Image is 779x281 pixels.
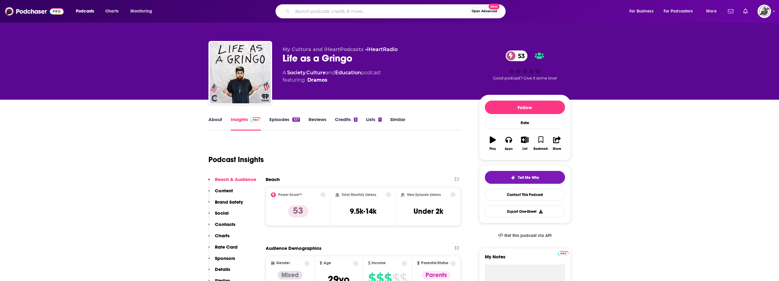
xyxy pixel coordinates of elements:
a: Pro website [558,250,569,256]
span: Age [324,261,331,265]
div: Play [489,147,496,151]
button: Contacts [208,221,235,233]
span: 53 [512,50,528,61]
div: 2 [354,117,358,122]
span: , [305,70,306,76]
h2: Total Monthly Listens [342,193,376,197]
button: open menu [126,6,160,16]
a: InsightsPodchaser Pro [231,116,261,131]
a: Culture [306,70,326,76]
button: Show profile menu [758,5,771,18]
button: tell me why sparkleTell Me Why [485,171,565,184]
span: Income [372,261,386,265]
button: Rate Card [208,244,238,255]
a: Show notifications dropdown [725,6,736,17]
span: Good podcast? Give it some love! [493,76,557,80]
span: featuring [283,76,381,84]
a: Credits2 [335,116,358,131]
span: Monitoring [130,7,152,16]
span: Open Advanced [472,10,497,13]
button: open menu [660,6,702,16]
span: Gender [276,261,290,265]
span: Parental Status [421,261,448,265]
a: Similar [390,116,405,131]
button: open menu [625,6,661,16]
a: iHeartRadio [367,46,398,52]
img: Podchaser - Follow, Share and Rate Podcasts [5,6,64,17]
img: tell me why sparkle [511,175,515,180]
div: 327 [292,117,300,122]
span: • [365,46,398,52]
p: Reach & Audience [215,176,256,182]
button: Sponsors [208,255,235,267]
a: Dramos [307,76,328,84]
a: Show notifications dropdown [741,6,750,17]
img: Life as a Gringo [210,42,271,103]
span: Podcasts [76,7,94,16]
p: Social [215,210,229,216]
a: Reviews [309,116,326,131]
div: Rate [485,116,565,129]
div: Mixed [278,271,302,279]
span: New [489,4,500,9]
button: Details [208,266,230,278]
h2: Power Score™ [278,193,302,197]
p: Rate Card [215,244,238,250]
button: Brand Safety [208,199,243,210]
div: List [522,147,527,151]
button: Charts [208,233,230,244]
button: Reach & Audience [208,176,256,188]
div: 1 [378,117,381,122]
span: and [326,70,335,76]
p: Contacts [215,221,235,227]
div: Bookmark [534,147,548,151]
p: Charts [215,233,230,238]
h2: Audience Demographics [266,245,321,251]
span: More [706,7,717,16]
button: Social [208,210,229,221]
button: Apps [501,132,517,154]
p: 53 [288,205,308,217]
a: Education [335,70,361,76]
span: Get this podcast via API [504,233,552,238]
p: Sponsors [215,255,235,261]
h2: New Episode Listens [407,193,441,197]
img: Podchaser Pro [250,117,261,122]
button: Play [485,132,501,154]
div: Share [553,147,561,151]
div: Search podcasts, credits, & more... [281,4,511,18]
span: Charts [105,7,118,16]
div: A podcast [283,69,381,84]
a: Charts [101,6,122,16]
a: 53 [506,50,528,61]
button: Open AdvancedNew [469,8,500,15]
p: Brand Safety [215,199,243,205]
h3: 9.5k-14k [350,207,376,216]
h1: Podcast Insights [208,155,264,164]
img: Podchaser Pro [558,251,569,256]
button: open menu [72,6,102,16]
label: My Notes [485,254,565,264]
button: Content [208,188,233,199]
button: List [517,132,533,154]
span: My Cultura and iHeartPodcasts [283,46,364,52]
div: 53Good podcast? Give it some love! [479,46,571,84]
span: Logged in as PodProMaxBooking [758,5,771,18]
a: Society [287,70,305,76]
a: Contact This Podcast [485,189,565,201]
img: User Profile [758,5,771,18]
p: Content [215,188,233,194]
div: Apps [505,147,513,151]
button: Export One-Sheet [485,205,565,217]
a: Lists1 [366,116,381,131]
input: Search podcasts, credits, & more... [292,6,469,16]
h2: Reach [266,176,280,182]
button: Bookmark [533,132,549,154]
div: Parents [422,271,451,279]
h3: Under 2k [414,207,443,216]
span: For Business [629,7,654,16]
span: For Podcasters [664,7,693,16]
button: Share [549,132,565,154]
button: open menu [702,6,724,16]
